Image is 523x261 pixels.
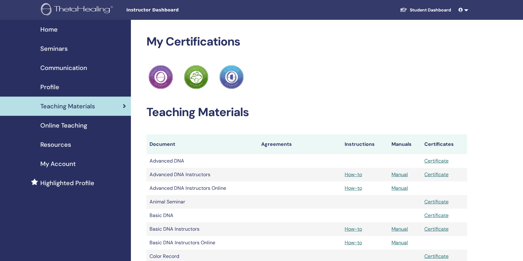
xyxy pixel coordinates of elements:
a: Manual [391,185,408,191]
th: Agreements [258,134,342,154]
span: Resources [40,140,71,149]
img: graduation-cap-white.svg [400,7,407,12]
h2: My Certifications [146,35,467,49]
span: My Account [40,159,76,168]
a: Manual [391,171,408,178]
th: Document [146,134,258,154]
a: Student Dashboard [395,4,456,16]
th: Certificates [421,134,467,154]
a: Certificate [424,158,449,164]
span: Online Teaching [40,121,87,130]
a: Manual [391,226,408,232]
img: Practitioner [219,65,244,89]
th: Instructions [342,134,388,154]
a: Manual [391,239,408,246]
span: Instructor Dashboard [126,7,219,13]
td: Advanced DNA Instructors [146,168,258,181]
th: Manuals [388,134,421,154]
td: Basic DNA Instructors Online [146,236,258,250]
td: Advanced DNA Instructors Online [146,181,258,195]
a: Certificate [424,198,449,205]
img: Practitioner [184,65,208,89]
a: How-to [345,226,362,232]
a: Certificate [424,212,449,219]
img: Practitioner [149,65,173,89]
span: Teaching Materials [40,102,95,111]
span: Profile [40,82,59,92]
td: Animal Seminar [146,195,258,209]
span: Seminars [40,44,68,53]
h2: Teaching Materials [146,105,467,120]
a: Certificate [424,253,449,259]
span: Home [40,25,58,34]
a: How-to [345,239,362,246]
span: Highlighted Profile [40,178,94,188]
img: logo.png [41,3,115,17]
span: Communication [40,63,87,72]
td: Basic DNA [146,209,258,222]
a: Certificate [424,226,449,232]
td: Basic DNA Instructors [146,222,258,236]
a: How-to [345,185,362,191]
a: How-to [345,171,362,178]
td: Advanced DNA [146,154,258,168]
a: Certificate [424,171,449,178]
